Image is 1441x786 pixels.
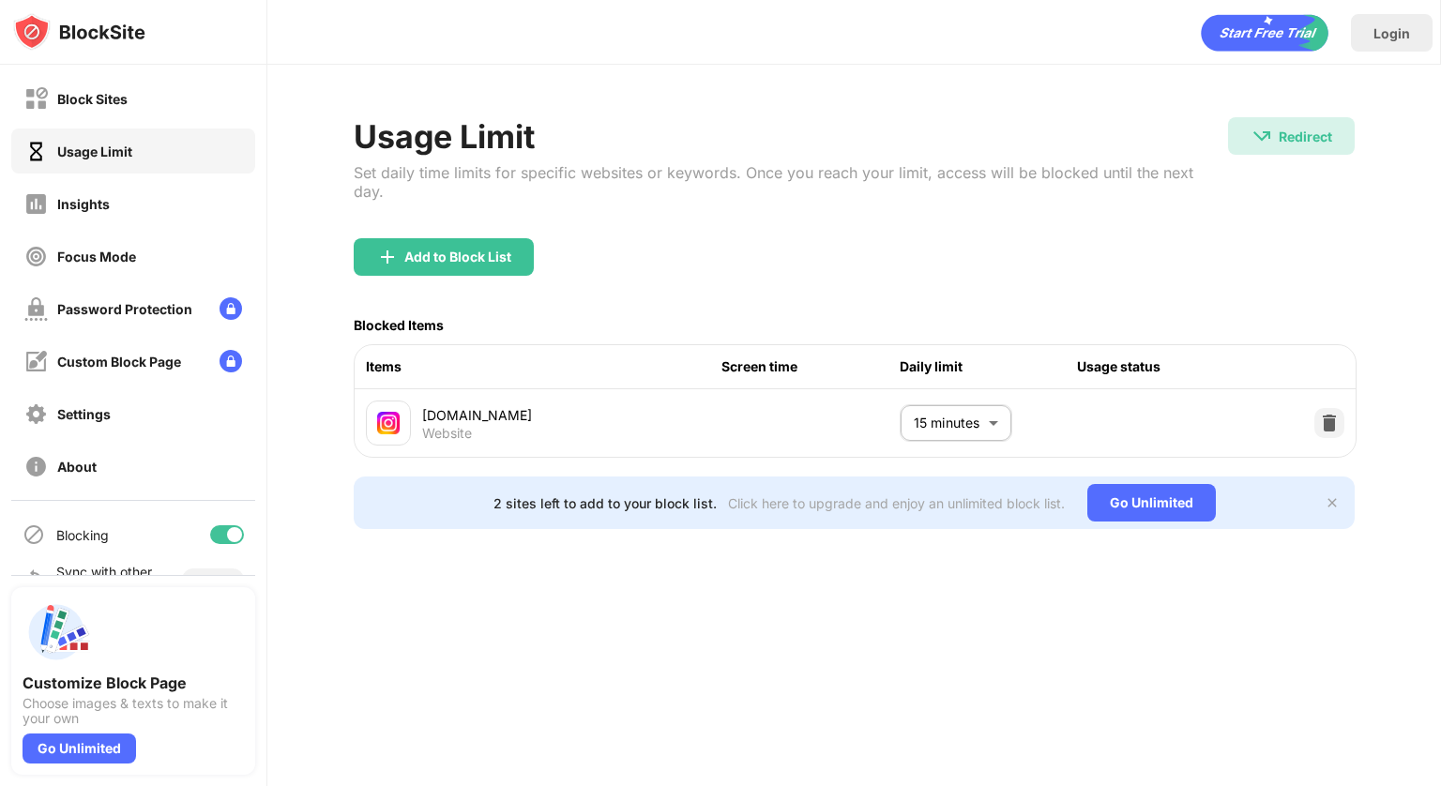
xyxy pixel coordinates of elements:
div: Blocking [56,527,109,543]
div: Daily limit [900,356,1078,377]
img: sync-icon.svg [23,568,45,591]
div: Usage Limit [354,117,1228,156]
img: settings-off.svg [24,402,48,426]
img: logo-blocksite.svg [13,13,145,51]
div: Go Unlimited [23,733,136,763]
div: Focus Mode [57,249,136,265]
img: blocking-icon.svg [23,523,45,546]
div: Add to Block List [404,249,511,265]
div: Click here to upgrade and enjoy an unlimited block list. [728,495,1065,511]
img: password-protection-off.svg [24,297,48,321]
div: Block Sites [57,91,128,107]
div: Settings [57,406,111,422]
div: [DOMAIN_NAME] [422,405,721,425]
img: insights-off.svg [24,192,48,216]
div: About [57,459,97,475]
div: Custom Block Page [57,354,181,370]
img: push-custom-page.svg [23,598,90,666]
img: favicons [377,412,400,434]
div: Usage Limit [57,144,132,159]
div: Website [422,425,472,442]
img: about-off.svg [24,455,48,478]
div: Items [366,356,721,377]
img: time-usage-on.svg [24,140,48,163]
p: 15 minutes [914,413,981,433]
img: x-button.svg [1325,495,1340,510]
div: Password Protection [57,301,192,317]
div: Set daily time limits for specific websites or keywords. Once you reach your limit, access will b... [354,163,1228,201]
div: Screen time [721,356,900,377]
img: lock-menu.svg [220,350,242,372]
div: Insights [57,196,110,212]
div: Customize Block Page [23,673,244,692]
div: Login [1373,25,1410,41]
div: 2 sites left to add to your block list. [493,495,717,511]
div: Redirect [1279,128,1332,144]
img: focus-off.svg [24,245,48,268]
div: Sync with other devices [56,564,153,596]
img: customize-block-page-off.svg [24,350,48,373]
img: lock-menu.svg [220,297,242,320]
div: Go Unlimited [1087,484,1216,521]
img: block-off.svg [24,87,48,111]
div: Usage status [1077,356,1255,377]
div: Blocked Items [354,317,444,333]
div: Disabled [193,574,233,585]
div: Choose images & texts to make it your own [23,696,244,726]
div: animation [1201,14,1328,52]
